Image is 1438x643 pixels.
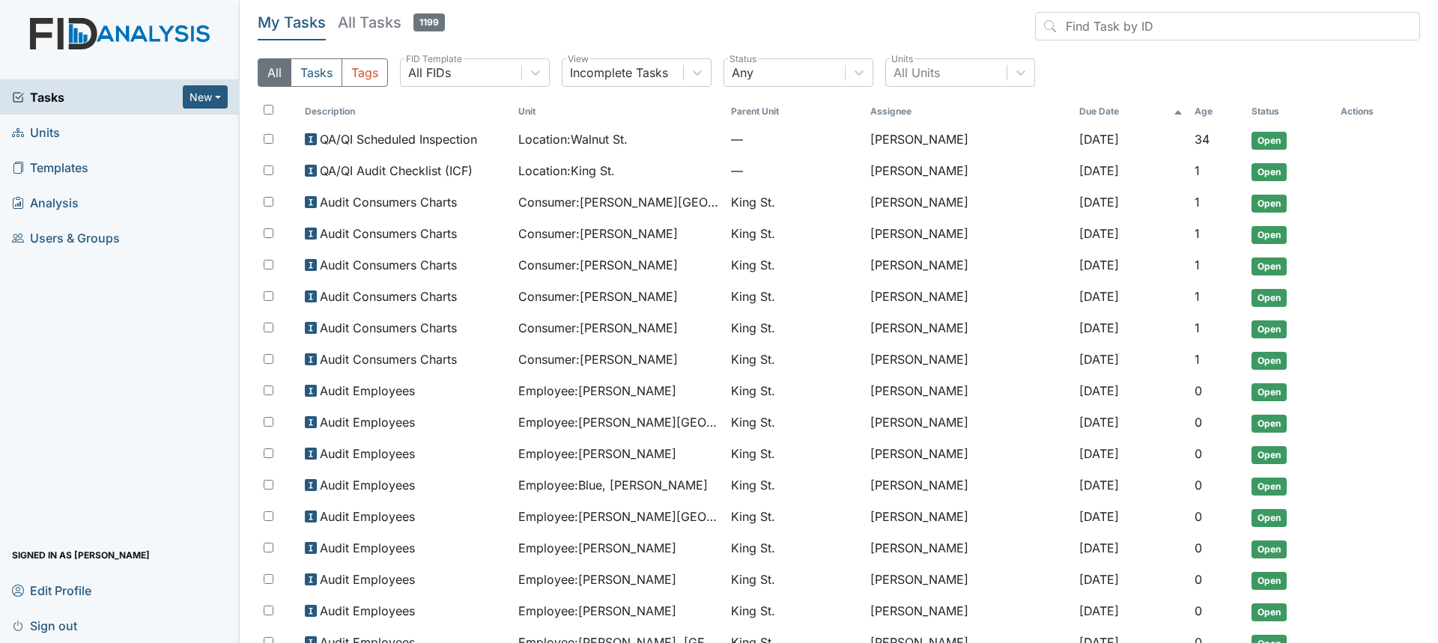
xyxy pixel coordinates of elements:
span: 0 [1195,572,1202,587]
div: Any [732,64,753,82]
span: Audit Consumers Charts [320,287,457,305]
td: [PERSON_NAME] [864,596,1073,627]
span: Audit Employees [320,476,415,494]
span: [DATE] [1079,603,1119,618]
span: Audit Consumers Charts [320,256,457,274]
th: Toggle SortBy [725,99,864,124]
span: Consumer : [PERSON_NAME] [518,256,678,274]
span: 34 [1195,132,1210,147]
span: Audit Consumers Charts [320,350,457,368]
span: Open [1252,195,1287,213]
td: [PERSON_NAME] [864,502,1073,533]
span: — [731,130,858,148]
td: [PERSON_NAME] [864,470,1073,502]
span: 0 [1195,383,1202,398]
span: King St. [731,319,775,337]
td: [PERSON_NAME] [864,344,1073,376]
span: Open [1252,289,1287,307]
span: [DATE] [1079,163,1119,178]
div: All Units [894,64,940,82]
span: QA/QI Scheduled Inspection [320,130,477,148]
span: Edit Profile [12,579,91,602]
span: Open [1252,509,1287,527]
span: Open [1252,603,1287,621]
span: Employee : [PERSON_NAME] [518,539,676,557]
span: Signed in as [PERSON_NAME] [12,543,150,567]
div: All FIDs [408,64,451,82]
span: Location : King St. [518,162,615,180]
div: Type filter [258,58,388,87]
h5: My Tasks [258,12,326,33]
span: Analysis [12,191,79,214]
button: New [183,85,228,109]
div: Incomplete Tasks [570,64,668,82]
span: King St. [731,539,775,557]
span: [DATE] [1079,572,1119,587]
th: Toggle SortBy [299,99,512,124]
button: All [258,58,291,87]
td: [PERSON_NAME] [864,219,1073,250]
span: 1 [1195,352,1200,367]
span: Open [1252,132,1287,150]
span: 0 [1195,415,1202,430]
th: Assignee [864,99,1073,124]
span: 0 [1195,509,1202,524]
span: Audit Employees [320,602,415,620]
td: [PERSON_NAME] [864,187,1073,219]
span: [DATE] [1079,383,1119,398]
th: Toggle SortBy [1189,99,1246,124]
span: [DATE] [1079,226,1119,241]
th: Toggle SortBy [1246,99,1335,124]
th: Toggle SortBy [1073,99,1189,124]
span: Open [1252,446,1287,464]
span: Consumer : [PERSON_NAME] [518,319,678,337]
h5: All Tasks [338,12,445,33]
span: Employee : Blue, [PERSON_NAME] [518,476,708,494]
span: [DATE] [1079,132,1119,147]
input: Find Task by ID [1035,12,1420,40]
span: Templates [12,156,88,179]
th: Actions [1335,99,1410,124]
span: 0 [1195,446,1202,461]
button: Tags [342,58,388,87]
span: King St. [731,445,775,463]
span: [DATE] [1079,478,1119,493]
td: [PERSON_NAME] [864,124,1073,156]
td: [PERSON_NAME] [864,376,1073,407]
span: Employee : [PERSON_NAME] [518,602,676,620]
span: Units [12,121,60,144]
span: 1 [1195,320,1200,335]
span: Consumer : [PERSON_NAME] [518,287,678,305]
span: [DATE] [1079,352,1119,367]
span: Audit Employees [320,445,415,463]
span: Open [1252,383,1287,401]
button: Tasks [291,58,342,87]
span: 1 [1195,289,1200,304]
th: Toggle SortBy [512,99,726,124]
span: King St. [731,350,775,368]
span: [DATE] [1079,257,1119,272]
span: Open [1252,163,1287,181]
span: 0 [1195,478,1202,493]
span: [DATE] [1079,509,1119,524]
span: King St. [731,508,775,525]
span: [DATE] [1079,540,1119,555]
td: [PERSON_NAME] [864,281,1073,313]
span: Location : Walnut St. [518,130,628,148]
span: Audit Consumers Charts [320,225,457,243]
a: Tasks [12,88,183,106]
span: Audit Employees [320,570,415,588]
span: [DATE] [1079,289,1119,304]
span: [DATE] [1079,195,1119,210]
span: Open [1252,320,1287,338]
span: Open [1252,572,1287,590]
span: Open [1252,540,1287,558]
span: King St. [731,602,775,620]
span: QA/QI Audit Checklist (ICF) [320,162,473,180]
span: Employee : [PERSON_NAME][GEOGRAPHIC_DATA] [518,413,720,431]
span: Audit Employees [320,539,415,557]
td: [PERSON_NAME] [864,250,1073,281]
span: [DATE] [1079,415,1119,430]
span: King St. [731,382,775,400]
